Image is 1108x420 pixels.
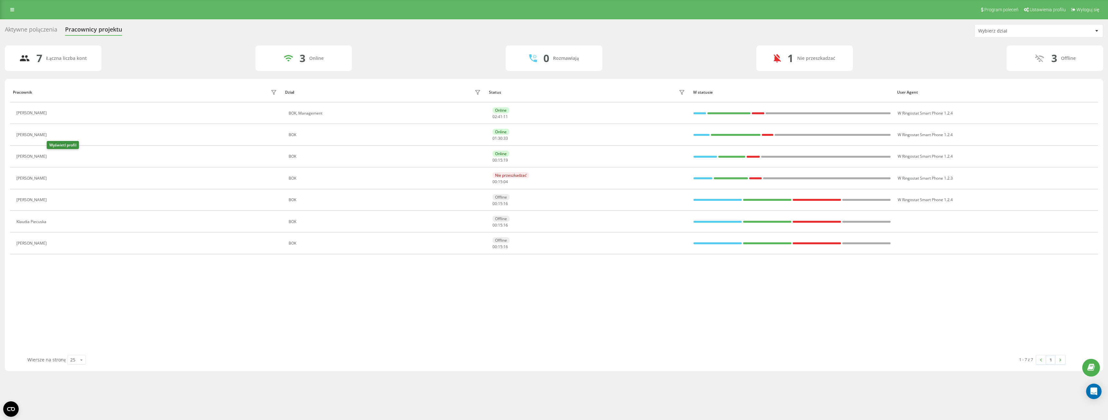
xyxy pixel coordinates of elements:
[289,111,482,116] div: BOK, Management
[503,114,508,119] span: 11
[498,222,502,228] span: 15
[13,90,32,95] div: Pracownik
[898,197,953,202] span: W Ringostat Smart Phone 1.2.4
[492,244,497,249] span: 00
[36,52,42,64] div: 7
[492,201,497,206] span: 00
[503,244,508,249] span: 16
[503,179,508,184] span: 04
[503,157,508,163] span: 19
[498,157,502,163] span: 15
[1030,7,1066,12] span: Ustawienia profilu
[498,244,502,249] span: 15
[492,237,510,243] div: Offline
[498,114,502,119] span: 41
[498,179,502,184] span: 15
[498,135,502,141] span: 30
[3,401,19,417] button: Open CMP widget
[46,56,87,61] div: Łączna liczba kont
[492,245,508,249] div: : :
[289,241,482,246] div: BOK
[492,158,508,163] div: : :
[898,154,953,159] span: W Ringostat Smart Phone 1.2.4
[1051,52,1057,64] div: 3
[289,133,482,137] div: BOK
[1046,355,1055,364] a: 1
[492,114,497,119] span: 02
[898,132,953,137] span: W Ringostat Smart Phone 1.2.4
[492,216,510,222] div: Offline
[898,110,953,116] span: W Ringostat Smart Phone 1.2.4
[498,201,502,206] span: 15
[289,154,482,159] div: BOK
[503,201,508,206] span: 16
[70,357,75,363] div: 25
[543,52,549,64] div: 0
[492,223,508,228] div: : :
[978,28,1055,34] div: Wybierz dział
[285,90,294,95] div: Dział
[492,157,497,163] span: 00
[897,90,1095,95] div: User Agent
[16,154,48,159] div: [PERSON_NAME]
[1019,356,1033,363] div: 1 - 7 z 7
[492,151,509,157] div: Online
[492,222,497,228] span: 00
[1076,7,1099,12] span: Wyloguj się
[16,111,48,115] div: [PERSON_NAME]
[984,7,1018,12] span: Program poleceń
[65,26,122,36] div: Pracownicy projektu
[16,198,48,202] div: [PERSON_NAME]
[16,133,48,137] div: [PERSON_NAME]
[16,176,48,181] div: [PERSON_NAME]
[27,357,66,363] span: Wiersze na stronę
[788,52,793,64] div: 1
[489,90,501,95] div: Status
[16,219,48,224] div: Klaudia Piecuska
[492,129,509,135] div: Online
[503,135,508,141] span: 33
[492,135,497,141] span: 01
[300,52,305,64] div: 3
[503,222,508,228] span: 16
[492,136,508,141] div: : :
[309,56,324,61] div: Online
[16,241,48,246] div: [PERSON_NAME]
[289,176,482,181] div: BOK
[1061,56,1076,61] div: Offline
[797,56,835,61] div: Nie przeszkadzać
[492,180,508,184] div: : :
[492,201,508,206] div: : :
[553,56,579,61] div: Rozmawiają
[289,219,482,224] div: BOK
[492,172,529,178] div: Nie przeszkadzać
[693,90,891,95] div: W statusie
[47,141,79,149] div: Wyświetl profil
[289,198,482,202] div: BOK
[898,175,953,181] span: W Ringostat Smart Phone 1.2.3
[492,194,510,200] div: Offline
[1086,384,1102,399] div: Open Intercom Messenger
[492,107,509,113] div: Online
[5,26,57,36] div: Aktywne połączenia
[492,179,497,184] span: 00
[492,115,508,119] div: : :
